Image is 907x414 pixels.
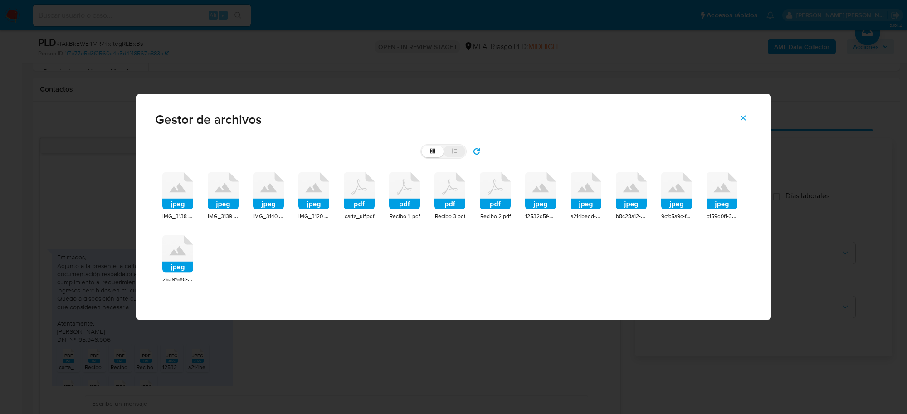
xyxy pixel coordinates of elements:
[162,172,193,221] div: jpegIMG_3138.jpeg
[389,172,420,221] div: pdfRecibo 1 .pdf
[162,235,193,284] div: jpeg2539f6e8-b837-4833-913b-bc6fb469cbc1.jpeg
[525,172,556,221] div: jpeg12532d5f-7279-40cb-b177-207e9619660c.jpeg
[208,211,244,220] span: IMG_3139.jpeg
[571,172,601,221] div: jpega214bedd-bdb2-4b37-a621-45d7f0599a71.jpeg
[480,172,511,221] div: pdfRecibo 2.pdf
[345,212,374,220] span: carta_uif.pdf
[616,172,647,221] div: jpegb8c28a12-569d-40c9-8e42-22255e2dc8c7.jpeg
[344,172,375,221] div: pdfcarta_uif.pdf
[390,212,420,220] span: Recibo 1 .pdf
[616,211,732,220] span: b8c28a12-569d-40c9-8e42-22255e2dc8c7.jpeg
[661,172,692,221] div: jpeg9cfc5a9c-f221-4180-b61f-d38d144874e5.jpeg
[707,172,737,221] div: jpegc159d0f1-31e7-43b0-8634-4634ea180c20.jpeg
[298,211,335,220] span: IMG_3120.jpeg
[253,172,284,221] div: jpegIMG_3140.jpeg
[162,211,199,220] span: IMG_3138.jpeg
[571,211,683,220] span: a214bedd-bdb2-4b37-a621-45d7f0599a71.jpeg
[162,274,275,283] span: 2539f6e8-b837-4833-913b-bc6fb469cbc1.jpeg
[435,212,465,220] span: Recibo 3.pdf
[467,144,487,159] button: refresh
[525,211,637,220] span: 12532d5f-7279-40cb-b177-207e9619660c.jpeg
[298,172,329,221] div: jpegIMG_3120.jpeg
[155,113,752,126] span: Gestor de archivos
[434,172,465,221] div: pdfRecibo 3.pdf
[661,211,769,220] span: 9cfc5a9c-f221-4180-b61f-d38d144874e5.jpeg
[208,172,239,221] div: jpegIMG_3139.jpeg
[727,107,759,129] button: Cerrar
[253,211,290,220] span: IMG_3140.jpeg
[707,211,819,220] span: c159d0f1-31e7-43b0-8634-4634ea180c20.jpeg
[480,212,511,220] span: Recibo 2.pdf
